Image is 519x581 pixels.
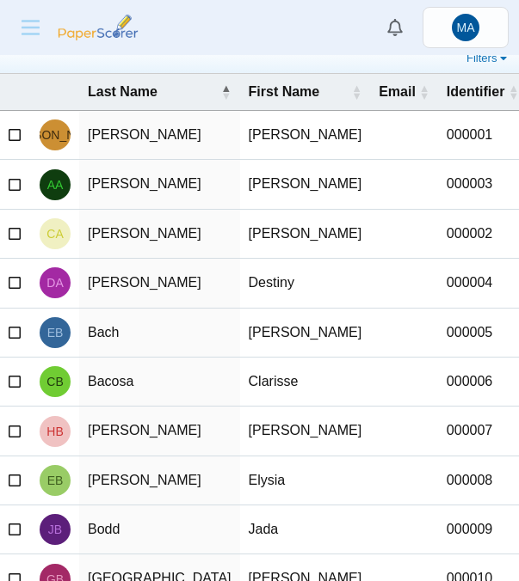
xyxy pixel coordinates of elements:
[79,456,240,505] td: [PERSON_NAME]
[240,111,371,160] td: [PERSON_NAME]
[47,327,64,339] span: Emily Bach
[240,505,371,554] td: Jada
[46,277,63,289] span: Destiny Arizaga
[48,523,62,535] span: Jada Bodd
[79,210,240,259] td: [PERSON_NAME]
[221,83,232,101] span: Last Name : Activate to invert sorting
[240,358,371,407] td: Clarisse
[419,83,429,101] span: Email : Activate to sort
[240,309,371,358] td: [PERSON_NAME]
[47,179,64,191] span: Adriana Allen
[351,83,361,101] span: First Name : Activate to sort
[46,425,63,437] span: Hannah Beekman
[240,456,371,505] td: Elysia
[79,505,240,554] td: Bodd
[79,358,240,407] td: Bacosa
[88,83,218,101] span: Last Name
[508,83,518,101] span: Identifier : Activate to sort
[452,14,479,41] span: Marymount Admissions
[423,7,509,48] a: Marymount Admissions
[79,111,240,160] td: [PERSON_NAME]
[79,309,240,358] td: Bach
[462,50,515,67] a: Filters
[46,376,63,388] span: Clarisse Bacosa
[457,21,475,34] span: Marymount Admissions
[240,259,371,308] td: Destiny
[79,407,240,456] td: [PERSON_NAME]
[379,83,416,101] span: Email
[240,210,371,259] td: [PERSON_NAME]
[46,228,63,240] span: Caroline Allen
[240,160,371,209] td: [PERSON_NAME]
[447,83,505,101] span: Identifier
[249,83,349,101] span: First Name
[5,129,104,141] span: Jocelyn Alejandrez
[79,160,240,209] td: [PERSON_NAME]
[47,474,64,486] span: Elysia Bencic
[376,9,414,46] a: Alerts
[240,407,371,456] td: [PERSON_NAME]
[55,15,141,40] img: PaperScorer
[10,10,51,45] button: Menu
[79,259,240,308] td: [PERSON_NAME]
